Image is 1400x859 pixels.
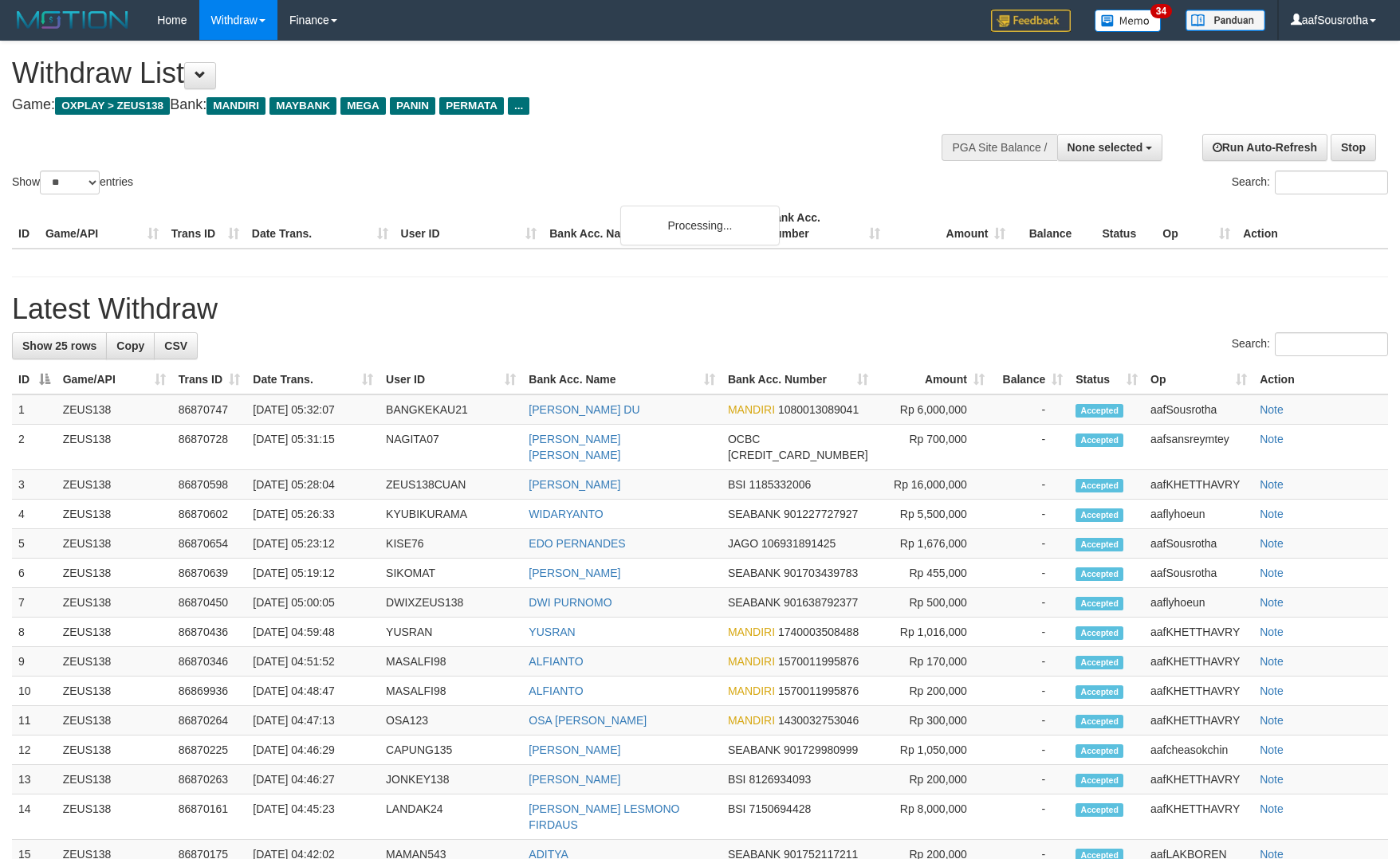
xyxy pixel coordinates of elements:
span: Copy 901703439783 to clipboard [784,567,858,579]
th: Balance: activate to sort column ascending [991,365,1069,394]
img: MOTION_logo.png [12,8,133,32]
img: Feedback.jpg [991,10,1071,32]
td: - [991,677,1069,706]
td: Rp 1,676,000 [875,529,991,559]
a: OSA [PERSON_NAME] [529,714,647,727]
a: Note [1260,655,1284,668]
td: 86870639 [172,559,247,588]
span: Accepted [1076,715,1123,728]
th: User ID [395,203,544,249]
td: Rp 1,050,000 [875,735,991,765]
td: Rp 500,000 [875,588,991,618]
span: Copy 1185332006 to clipboard [749,478,811,491]
span: Accepted [1076,744,1123,758]
a: Note [1260,433,1284,445]
td: CAPUNG135 [379,735,522,765]
span: Copy 1080013089041 to clipboard [778,403,859,416]
td: NAGITA07 [379,425,522,470]
h1: Withdraw List [12,57,918,89]
td: ZEUS138 [57,706,172,735]
td: aafKHETTHAVRY [1144,765,1253,794]
td: [DATE] 04:59:48 [246,618,379,647]
span: ... [508,97,529,115]
td: [DATE] 05:28:04 [246,470,379,500]
label: Search: [1232,332,1388,356]
a: [PERSON_NAME] [529,478,620,491]
td: ZEUS138 [57,470,172,500]
span: BSI [728,773,746,786]
td: aafSousrotha [1144,394,1253,425]
a: Show 25 rows [12,332,107,359]
label: Show entries [12,171,133,194]
th: Date Trans. [246,203,395,249]
td: Rp 1,016,000 [875,618,991,647]
th: Action [1237,203,1388,249]
select: Showentries [40,171,100,194]
span: JAGO [728,537,758,550]
span: MANDIRI [728,626,775,638]
td: 12 [12,735,57,765]
span: MANDIRI [728,403,775,416]
td: 5 [12,529,57,559]
span: 34 [1150,4,1172,18]
td: DWIXZEUS138 [379,588,522,618]
a: Note [1260,714,1284,727]
span: Accepted [1076,774,1123,787]
span: Accepted [1076,433,1123,447]
h1: Latest Withdraw [12,293,1388,325]
td: BANGKEKAU21 [379,394,522,425]
a: Run Auto-Refresh [1202,134,1327,161]
th: Op [1156,203,1237,249]
a: Note [1260,743,1284,756]
span: PERMATA [439,97,504,115]
td: ZEUS138 [57,500,172,529]
th: Trans ID: activate to sort column ascending [172,365,247,394]
span: Accepted [1076,538,1123,551]
td: 86870346 [172,647,247,677]
a: [PERSON_NAME] [529,743,620,756]
td: aafKHETTHAVRY [1144,470,1253,500]
td: MASALFI98 [379,647,522,677]
td: - [991,394,1069,425]
th: Status: activate to sort column ascending [1069,365,1144,394]
th: Bank Acc. Name: activate to sort column ascending [522,365,722,394]
td: - [991,470,1069,500]
span: MANDIRI [728,714,775,727]
a: Stop [1331,134,1376,161]
td: 86870602 [172,500,247,529]
td: 86870161 [172,794,247,840]
td: 86870598 [172,470,247,500]
td: Rp 6,000,000 [875,394,991,425]
td: Rp 5,500,000 [875,500,991,529]
a: [PERSON_NAME] DU [529,403,639,416]
td: 2 [12,425,57,470]
span: Copy 1740003508488 to clipboard [778,626,859,638]
span: OXPLAY > ZEUS138 [55,97,170,115]
td: ZEUS138 [57,559,172,588]
td: ZEUS138 [57,677,172,706]
td: ZEUS138 [57,394,172,425]
span: Copy 901729980999 to clipboard [784,743,858,756]
td: - [991,588,1069,618]
td: ZEUS138 [57,529,172,559]
label: Search: [1232,171,1388,194]
td: Rp 700,000 [875,425,991,470]
th: ID [12,203,39,249]
td: [DATE] 04:47:13 [246,706,379,735]
td: - [991,425,1069,470]
img: panduan.png [1186,10,1265,31]
th: ID: activate to sort column descending [12,365,57,394]
td: 86869936 [172,677,247,706]
a: YUSRAN [529,626,575,638]
img: Button%20Memo.svg [1095,10,1162,32]
td: Rp 170,000 [875,647,991,677]
span: Copy 901638792377 to clipboard [784,596,858,609]
span: Accepted [1076,803,1123,817]
span: OCBC [728,433,760,445]
td: 86870263 [172,765,247,794]
a: Note [1260,773,1284,786]
span: MEGA [340,97,386,115]
th: Op: activate to sort column ascending [1144,365,1253,394]
input: Search: [1275,332,1388,356]
span: Copy 8126934093 to clipboard [749,773,811,786]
